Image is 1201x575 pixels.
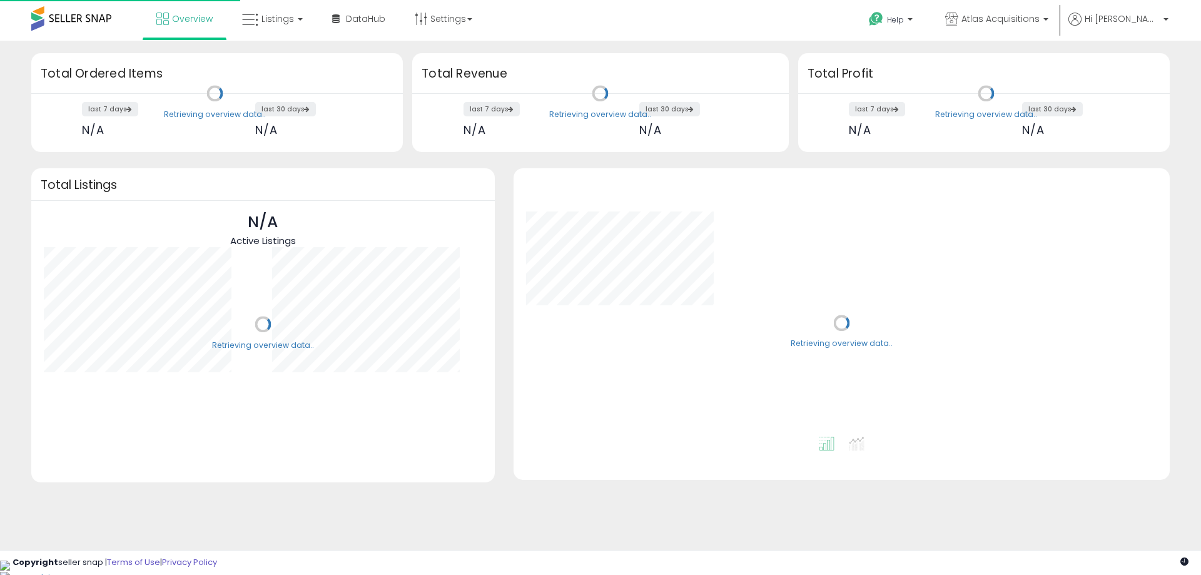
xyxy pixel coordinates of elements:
span: Hi [PERSON_NAME] [1085,13,1160,25]
span: DataHub [346,13,385,25]
div: Retrieving overview data.. [935,109,1037,120]
div: Retrieving overview data.. [549,109,651,120]
span: Listings [261,13,294,25]
i: Get Help [868,11,884,27]
div: Retrieving overview data.. [212,340,314,351]
a: Help [859,2,925,41]
span: Overview [172,13,213,25]
div: Retrieving overview data.. [164,109,266,120]
div: Retrieving overview data.. [791,338,893,350]
span: Atlas Acquisitions [961,13,1040,25]
a: Hi [PERSON_NAME] [1068,13,1168,41]
span: Help [887,14,904,25]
